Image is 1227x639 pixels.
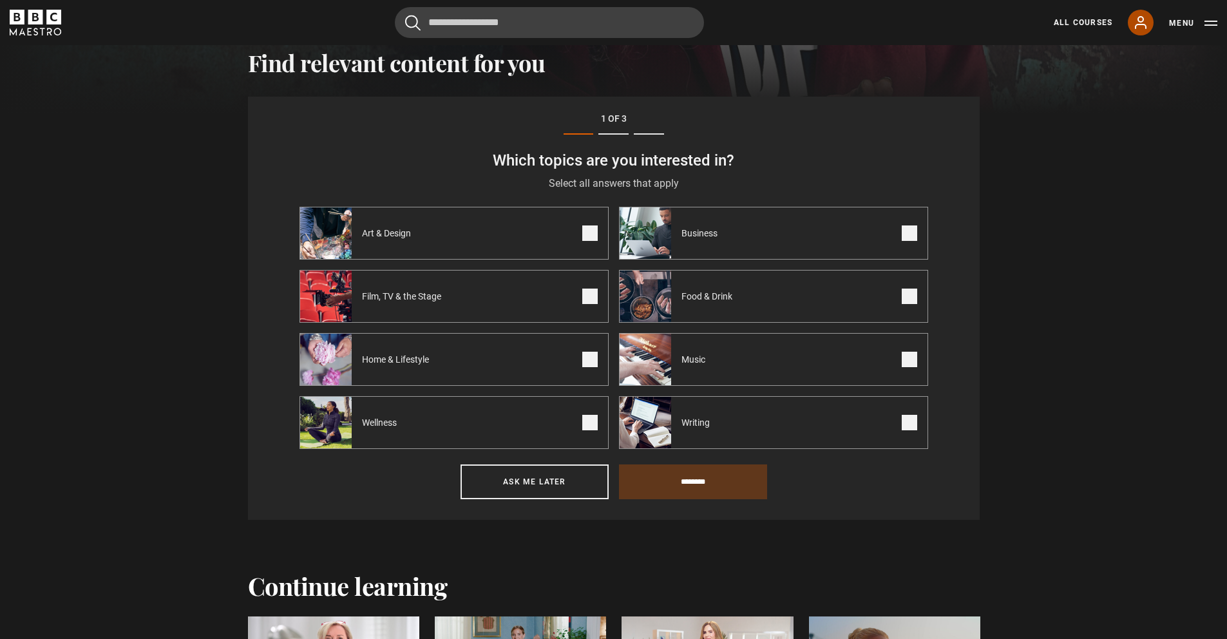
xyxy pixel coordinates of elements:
[36,21,63,31] div: v 4.0.25
[671,416,725,429] span: Writing
[10,10,61,35] svg: BBC Maestro
[352,416,412,429] span: Wellness
[671,227,733,240] span: Business
[395,7,704,38] input: Search
[1169,17,1217,30] button: Toggle navigation
[671,290,748,303] span: Food & Drink
[151,76,205,84] div: Palabras clave
[300,150,928,171] h3: Which topics are you interested in?
[137,75,147,85] img: tab_keywords_by_traffic_grey.svg
[21,21,31,31] img: logo_orange.svg
[352,227,426,240] span: Art & Design
[1054,17,1112,28] a: All Courses
[300,112,928,126] p: 1 of 3
[671,353,721,366] span: Music
[300,176,928,191] p: Select all answers that apply
[461,464,609,499] button: Ask me later
[21,33,31,44] img: website_grey.svg
[352,353,444,366] span: Home & Lifestyle
[352,290,457,303] span: Film, TV & the Stage
[68,76,99,84] div: Dominio
[405,15,421,31] button: Submit the search query
[33,33,144,44] div: Dominio: [DOMAIN_NAME]
[53,75,64,85] img: tab_domain_overview_orange.svg
[248,49,980,76] h2: Find relevant content for you
[248,571,980,601] h2: Continue learning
